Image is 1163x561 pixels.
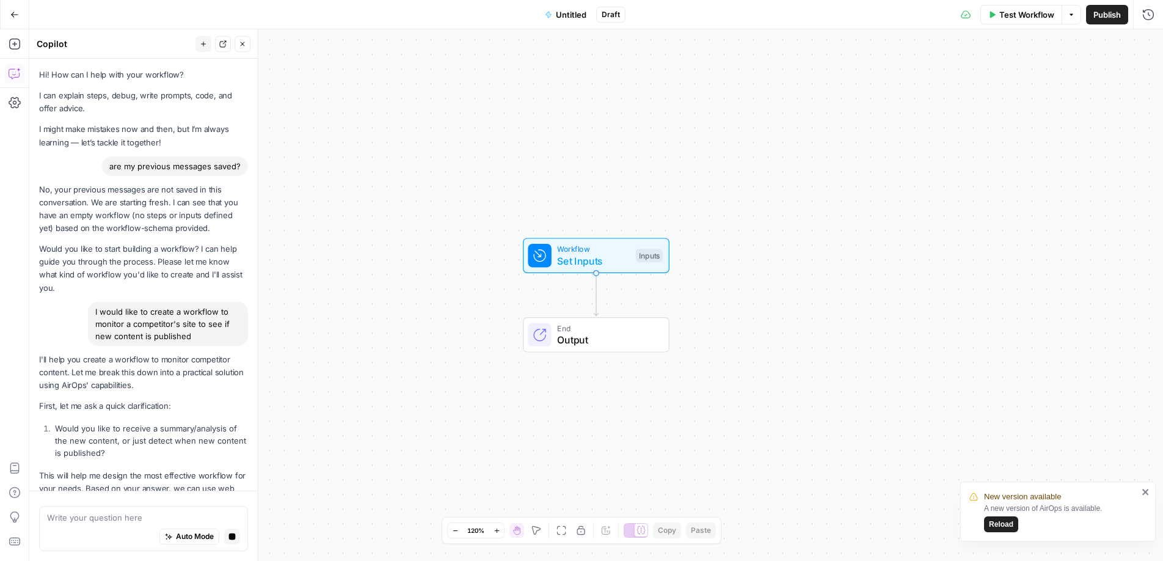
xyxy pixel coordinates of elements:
[538,5,594,24] button: Untitled
[556,9,586,21] span: Untitled
[1086,5,1128,24] button: Publish
[989,519,1013,530] span: Reload
[602,9,620,20] span: Draft
[39,123,248,148] p: I might make mistakes now and then, but I’m always learning — let’s tackle it together!
[39,243,248,295] p: Would you like to start building a workflow? I can help guide you through the process. Please let...
[102,156,248,176] div: are my previous messages saved?
[176,531,214,542] span: Auto Mode
[37,38,192,50] div: Copilot
[984,516,1018,532] button: Reload
[39,68,248,81] p: Hi! How can I help with your workflow?
[686,522,716,538] button: Paste
[1142,487,1150,497] button: close
[557,332,657,347] span: Output
[984,491,1061,503] span: New version available
[39,183,248,235] p: No, your previous messages are not saved in this conversation. We are starting fresh. I can see t...
[159,529,219,544] button: Auto Mode
[483,238,710,273] div: WorkflowSet InputsInputs
[467,526,484,535] span: 120%
[52,422,248,459] li: Would you like to receive a summary/analysis of the new content, or just detect when new content ...
[39,353,248,392] p: I'll help you create a workflow to monitor competitor content. Let me break this down into a prac...
[691,525,711,536] span: Paste
[984,503,1138,532] div: A new version of AirOps is available.
[636,249,663,262] div: Inputs
[653,522,681,538] button: Copy
[557,254,630,268] span: Set Inputs
[557,243,630,255] span: Workflow
[1093,9,1121,21] span: Publish
[88,302,248,346] div: I would like to create a workflow to monitor a competitor's site to see if new content is published
[557,322,657,334] span: End
[999,9,1054,21] span: Test Workflow
[658,525,676,536] span: Copy
[980,5,1062,24] button: Test Workflow
[39,469,248,521] p: This will help me design the most effective workflow for your needs. Based on your answer, we can...
[39,89,248,115] p: I can explain steps, debug, write prompts, code, and offer advice.
[39,400,248,413] p: First, let me ask a quick clarification:
[483,317,710,353] div: EndOutput
[594,273,598,316] g: Edge from start to end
